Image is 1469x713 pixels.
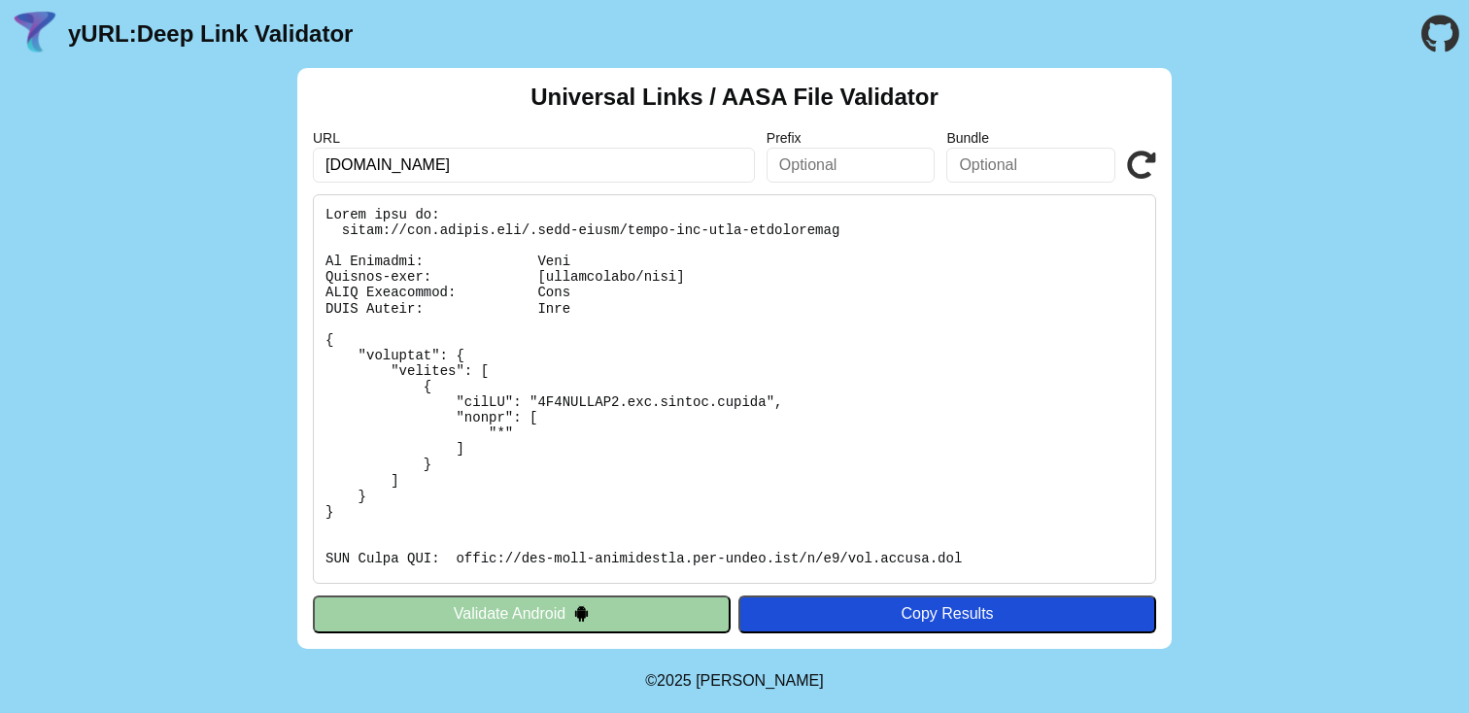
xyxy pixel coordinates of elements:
span: 2025 [657,672,692,689]
button: Validate Android [313,595,731,632]
label: Prefix [767,130,936,146]
input: Optional [767,148,936,183]
pre: Lorem ipsu do: sitam://con.adipis.eli/.sedd-eiusm/tempo-inc-utla-etdoloremag Al Enimadmi: Veni Qu... [313,194,1156,584]
input: Optional [946,148,1115,183]
input: Required [313,148,755,183]
img: yURL Logo [10,9,60,59]
label: Bundle [946,130,1115,146]
div: Copy Results [748,605,1146,623]
img: droidIcon.svg [573,605,590,622]
h2: Universal Links / AASA File Validator [530,84,939,111]
a: Michael Ibragimchayev's Personal Site [696,672,824,689]
label: URL [313,130,755,146]
button: Copy Results [738,595,1156,632]
footer: © [645,649,823,713]
a: yURL:Deep Link Validator [68,20,353,48]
